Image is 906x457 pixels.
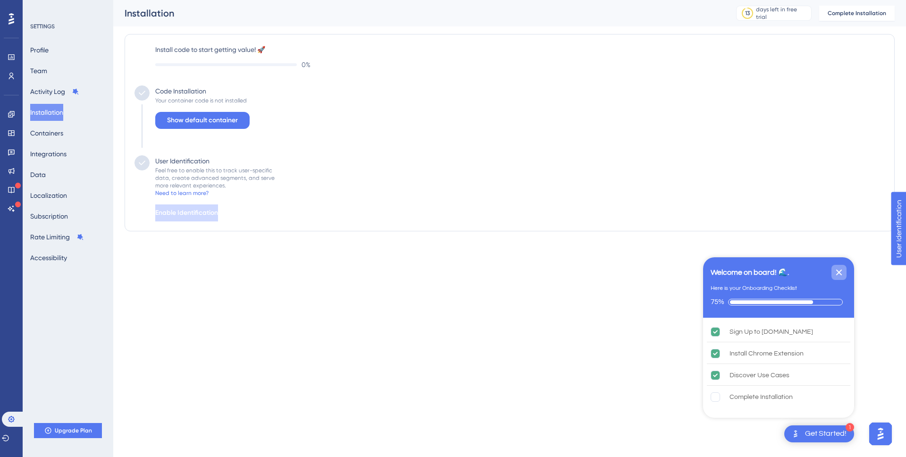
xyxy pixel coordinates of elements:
span: Enable Identification [155,207,218,219]
button: Show default container [155,112,250,129]
div: Checklist Container [703,257,854,418]
div: Install Chrome Extension is complete. [707,343,850,364]
button: Subscription [30,208,68,225]
button: Installation [30,104,63,121]
span: User Identification [8,2,66,14]
button: Profile [30,42,49,59]
div: Get Started! [805,429,847,439]
div: Discover Use Cases [730,370,789,381]
span: 0 % [302,59,310,70]
div: Close Checklist [831,265,847,280]
div: 13 [745,9,750,17]
div: 75% [711,298,724,306]
div: Your container code is not installed [155,97,247,104]
button: Integrations [30,145,67,162]
div: Complete Installation [730,391,793,403]
button: Enable Identification [155,204,218,221]
div: Welcome on board! 🌊. [711,267,789,278]
div: SETTINGS [30,23,107,30]
div: Complete Installation is incomplete. [707,387,850,407]
div: Need to learn more? [155,189,209,197]
div: Sign Up to [DOMAIN_NAME] [730,326,813,338]
div: Installation [125,7,713,20]
img: launcher-image-alternative-text [790,428,801,440]
button: Data [30,166,46,183]
button: Upgrade Plan [34,423,102,438]
button: Containers [30,125,63,142]
div: Open Get Started! checklist, remaining modules: 1 [784,425,854,442]
div: Install Chrome Extension [730,348,804,359]
button: Complete Installation [819,6,895,21]
div: Checklist items [703,318,854,415]
div: days left in free trial [756,6,808,21]
div: Discover Use Cases is complete. [707,365,850,386]
div: User Identification [155,155,210,167]
div: Sign Up to UserGuiding.com is complete. [707,322,850,342]
button: Localization [30,187,67,204]
div: 1 [846,423,854,432]
span: Upgrade Plan [55,427,92,434]
iframe: UserGuiding AI Assistant Launcher [866,420,895,448]
button: Accessibility [30,249,67,266]
span: Complete Installation [828,9,886,17]
span: Show default container [167,115,238,126]
div: Here is your Onboarding Checklist [711,284,797,293]
div: Checklist progress: 75% [711,298,847,306]
div: Feel free to enable this to track user-specific data, create advanced segments, and serve more re... [155,167,275,189]
button: Rate Limiting [30,228,84,245]
div: Code Installation [155,85,206,97]
label: Install code to start getting value! 🚀 [155,44,885,55]
button: Activity Log [30,83,79,100]
button: Team [30,62,47,79]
